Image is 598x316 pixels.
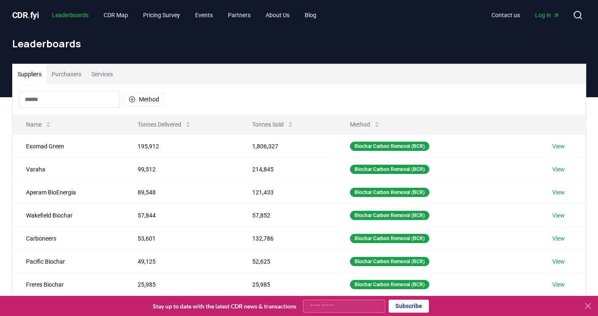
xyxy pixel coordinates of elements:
button: Tonnes Delivered [131,116,198,133]
button: Name [19,116,58,133]
button: Purchasers [47,64,86,84]
div: Biochar Carbon Removal (BCR) [350,188,429,197]
td: 195,912 [124,135,239,158]
a: View [552,257,565,266]
span: CDR fyi [12,10,39,20]
nav: Main [45,8,323,23]
a: View [552,234,565,243]
a: About Us [259,8,296,23]
a: Leaderboards [45,8,95,23]
button: Services [86,64,118,84]
a: View [552,142,565,150]
a: Log in [528,8,566,23]
button: Tonnes Sold [245,116,300,133]
div: Biochar Carbon Removal (BCR) [350,280,429,289]
button: Suppliers [13,64,47,84]
div: Biochar Carbon Removal (BCR) [350,234,429,243]
button: Method [343,116,387,133]
a: View [552,280,565,289]
a: View [552,211,565,220]
td: 89,548 [124,181,239,204]
a: Contact us [485,8,527,23]
td: Wakefield Biochar [13,204,124,227]
td: 121,433 [239,181,336,204]
td: 57,852 [239,204,336,227]
a: Events [188,8,219,23]
a: Partners [221,8,257,23]
span: Log in [535,11,559,19]
a: View [552,188,565,197]
td: 214,845 [239,158,336,181]
span: . [28,10,30,20]
button: Method [123,93,165,106]
td: Pacific Biochar [13,250,124,273]
nav: Main [485,8,566,23]
td: 57,844 [124,204,239,227]
td: 53,601 [124,227,239,250]
a: View [552,165,565,174]
td: 49,125 [124,250,239,273]
td: Carboneers [13,227,124,250]
div: Biochar Carbon Removal (BCR) [350,165,429,174]
h1: Leaderboards [12,37,586,50]
td: 25,985 [239,273,336,296]
div: Biochar Carbon Removal (BCR) [350,257,429,266]
td: Freres Biochar [13,273,124,296]
div: Biochar Carbon Removal (BCR) [350,211,429,220]
td: 52,625 [239,250,336,273]
a: Blog [298,8,323,23]
td: 132,786 [239,227,336,250]
a: CDR Map [97,8,135,23]
td: 99,512 [124,158,239,181]
a: Pricing Survey [136,8,187,23]
a: CDR.fyi [12,9,39,21]
td: Aperam BioEnergia [13,181,124,204]
td: 25,985 [124,273,239,296]
div: Biochar Carbon Removal (BCR) [350,142,429,151]
td: 1,806,327 [239,135,336,158]
td: Varaha [13,158,124,181]
td: Exomad Green [13,135,124,158]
